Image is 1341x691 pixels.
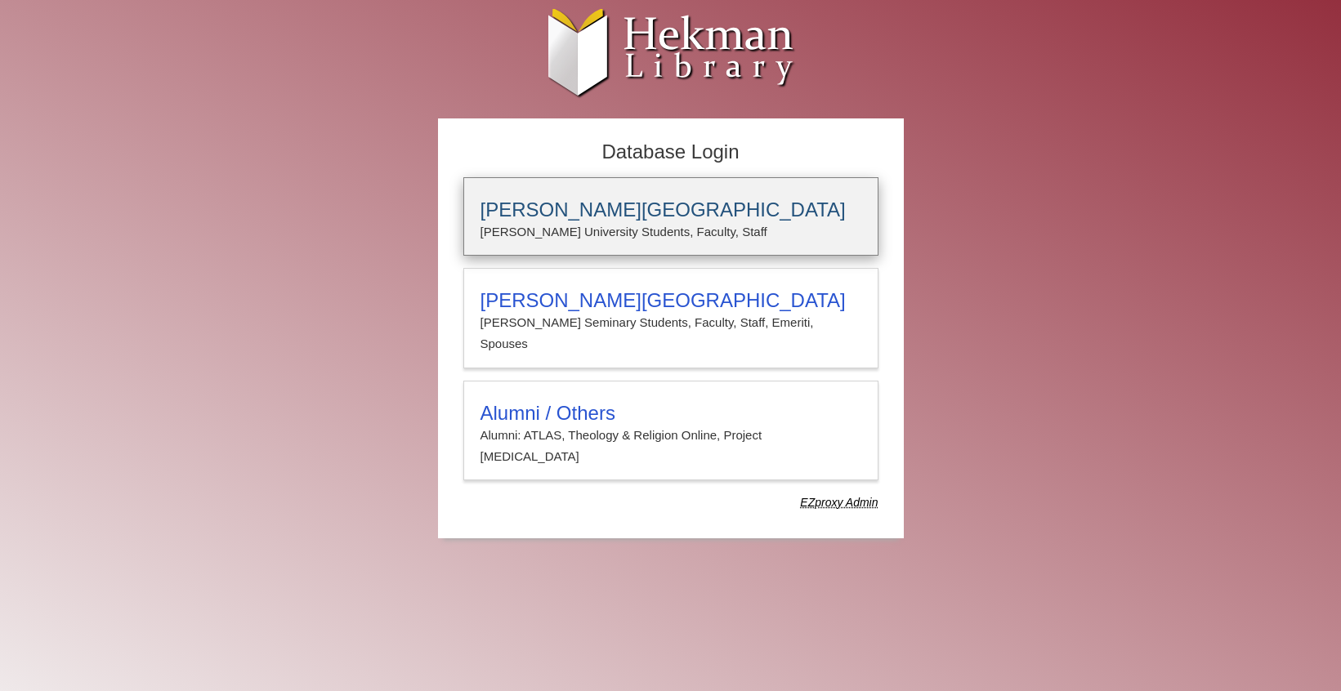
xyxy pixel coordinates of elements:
p: Alumni: ATLAS, Theology & Religion Online, Project [MEDICAL_DATA] [481,425,861,468]
h3: [PERSON_NAME][GEOGRAPHIC_DATA] [481,289,861,312]
a: [PERSON_NAME][GEOGRAPHIC_DATA][PERSON_NAME] Seminary Students, Faculty, Staff, Emeriti, Spouses [463,268,878,368]
h3: Alumni / Others [481,402,861,425]
summary: Alumni / OthersAlumni: ATLAS, Theology & Religion Online, Project [MEDICAL_DATA] [481,402,861,468]
h3: [PERSON_NAME][GEOGRAPHIC_DATA] [481,198,861,221]
dfn: Use Alumni login [800,496,878,509]
p: [PERSON_NAME] Seminary Students, Faculty, Staff, Emeriti, Spouses [481,312,861,355]
h2: Database Login [455,136,887,169]
p: [PERSON_NAME] University Students, Faculty, Staff [481,221,861,243]
a: [PERSON_NAME][GEOGRAPHIC_DATA][PERSON_NAME] University Students, Faculty, Staff [463,177,878,256]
